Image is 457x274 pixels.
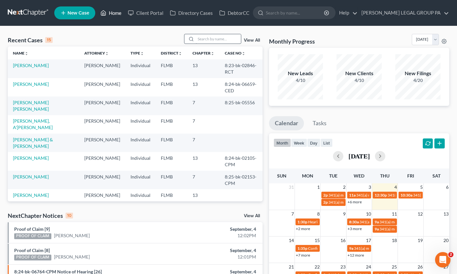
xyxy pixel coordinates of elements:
[79,78,125,96] td: [PERSON_NAME]
[192,51,214,56] a: Chapterunfold_more
[348,199,362,204] a: +6 more
[187,201,220,213] td: 7
[79,152,125,170] td: [PERSON_NAME]
[79,115,125,134] td: [PERSON_NAME]
[13,118,53,130] a: [PERSON_NAME], A'[PERSON_NAME]
[317,183,320,191] span: 1
[320,138,333,147] button: list
[365,263,372,271] span: 24
[269,116,304,130] a: Calendar
[375,193,387,198] span: 12:30p
[443,237,449,244] span: 20
[368,183,372,191] span: 3
[13,100,49,112] a: [PERSON_NAME] [PERSON_NAME]
[156,96,187,115] td: FLMB
[79,96,125,115] td: [PERSON_NAME]
[323,200,328,205] span: 2p
[328,193,425,198] span: 341(a) meeting for [PERSON_NAME] & [PERSON_NAME]
[278,70,323,77] div: New Leads
[156,59,187,78] td: FLMB
[375,227,379,231] span: 9a
[66,213,73,218] div: 10
[302,173,313,178] span: Mon
[79,189,125,201] td: [PERSON_NAME]
[13,51,28,56] a: Nameunfold_more
[54,232,90,239] a: [PERSON_NAME]
[348,226,362,231] a: +3 more
[13,174,49,179] a: [PERSON_NAME]
[156,189,187,201] td: FLMB
[288,237,295,244] span: 14
[417,263,423,271] span: 26
[225,51,245,56] a: Case Nounfold_more
[79,171,125,189] td: [PERSON_NAME]
[274,138,291,147] button: month
[432,173,441,178] span: Sat
[296,226,310,231] a: +2 more
[187,189,220,201] td: 13
[443,210,449,218] span: 13
[288,183,295,191] span: 31
[125,115,156,134] td: Individual
[391,237,398,244] span: 18
[220,78,263,96] td: 8:24-bk-06659-CED
[314,237,320,244] span: 15
[359,219,422,224] span: 341(a) meeting for [PERSON_NAME]
[291,138,307,147] button: week
[125,189,156,201] td: Individual
[79,134,125,152] td: [PERSON_NAME]
[156,201,187,213] td: FLMB
[220,171,263,189] td: 8:25-bk-02153-CPM
[156,78,187,96] td: FLMB
[348,153,370,159] h2: [DATE]
[13,137,53,149] a: [PERSON_NAME] & [PERSON_NAME]
[323,193,328,198] span: 2p
[375,219,379,224] span: 9a
[349,219,359,224] span: 8:30a
[314,263,320,271] span: 22
[167,7,216,19] a: Directory Cases
[161,51,182,56] a: Districtunfold_more
[84,51,109,56] a: Attorneyunfold_more
[365,210,372,218] span: 10
[13,63,49,68] a: [PERSON_NAME]
[105,52,109,56] i: unfold_more
[340,263,346,271] span: 23
[13,155,49,161] a: [PERSON_NAME]
[187,115,220,134] td: 7
[79,201,125,213] td: [PERSON_NAME]
[379,227,442,231] span: 341(a) meeting for [PERSON_NAME]
[140,52,144,56] i: unfold_more
[125,134,156,152] td: Individual
[25,52,28,56] i: unfold_more
[156,134,187,152] td: FLMB
[14,255,51,260] div: PROOF OF CLAIM
[448,252,453,257] span: 2
[216,7,253,19] a: DebtorCC
[180,247,256,254] div: September, 4
[297,219,307,224] span: 1:30p
[180,232,256,239] div: 12:02PM
[380,173,389,178] span: Thu
[187,134,220,152] td: 7
[307,116,332,130] a: Tasks
[291,210,295,218] span: 7
[296,253,310,258] a: +7 more
[125,152,156,170] td: Individual
[220,152,263,170] td: 8:24-bk-02105-CPM
[417,237,423,244] span: 19
[354,173,364,178] span: Wed
[349,193,356,198] span: 11a
[187,78,220,96] td: 13
[420,183,423,191] span: 5
[187,171,220,189] td: 7
[79,59,125,78] td: [PERSON_NAME]
[45,37,53,43] div: 15
[130,51,144,56] a: Typeunfold_more
[417,210,423,218] span: 12
[220,96,263,115] td: 8:25-bk-05556
[395,77,441,84] div: 4/20
[391,210,398,218] span: 11
[308,246,416,251] span: Confirmation Hearing for [PERSON_NAME] & [PERSON_NAME]
[395,70,441,77] div: New Filings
